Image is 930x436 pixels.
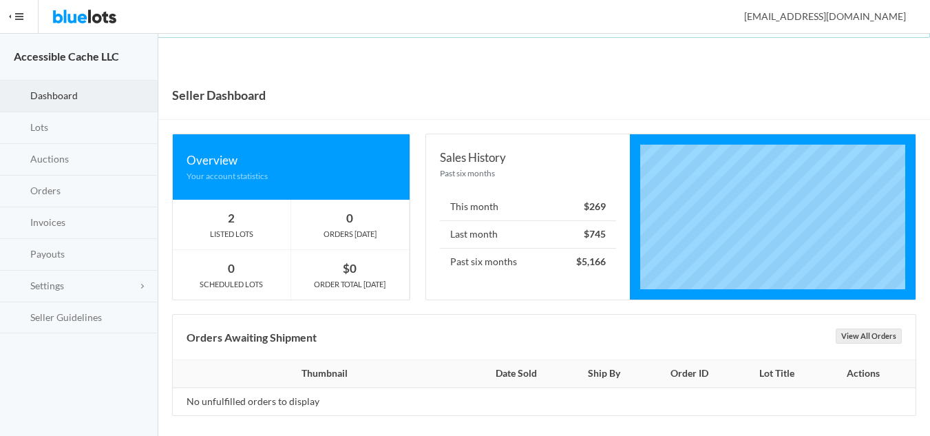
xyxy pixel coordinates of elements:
[729,10,906,22] span: [EMAIL_ADDRESS][DOMAIN_NAME]
[228,211,235,225] strong: 2
[187,151,396,169] div: Overview
[30,248,65,260] span: Payouts
[564,360,644,388] th: Ship By
[14,50,119,63] strong: Accessible Cache LLC
[12,217,25,230] ion-icon: calculator
[30,90,78,101] span: Dashboard
[440,220,616,249] li: Last month
[576,256,606,267] strong: $5,166
[343,261,357,276] strong: $0
[187,331,317,344] b: Orders Awaiting Shipment
[173,388,468,415] td: No unfulfilled orders to display
[30,121,48,133] span: Lots
[30,311,102,323] span: Seller Guidelines
[30,216,65,228] span: Invoices
[12,122,25,135] ion-icon: clipboard
[173,228,290,240] div: LISTED LOTS
[30,280,64,291] span: Settings
[30,185,61,196] span: Orders
[735,360,819,388] th: Lot Title
[346,211,353,225] strong: 0
[584,200,606,212] strong: $269
[30,153,69,165] span: Auctions
[440,148,616,167] div: Sales History
[12,249,25,262] ion-icon: paper plane
[291,278,409,291] div: ORDER TOTAL [DATE]
[12,90,25,103] ion-icon: speedometer
[12,311,25,324] ion-icon: list box
[187,169,396,183] div: Your account statistics
[440,194,616,221] li: This month
[468,360,564,388] th: Date Sold
[12,154,25,167] ion-icon: flash
[173,360,468,388] th: Thumbnail
[836,329,902,344] a: View All Orders
[819,360,916,388] th: Actions
[726,11,739,24] ion-icon: person
[173,278,290,291] div: SCHEDULED LOTS
[291,228,409,240] div: ORDERS [DATE]
[12,280,25,293] ion-icon: cog
[644,360,735,388] th: Order ID
[12,185,25,198] ion-icon: cash
[172,85,266,105] h1: Seller Dashboard
[440,248,616,276] li: Past six months
[584,228,606,240] strong: $745
[228,261,235,276] strong: 0
[440,167,616,180] div: Past six months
